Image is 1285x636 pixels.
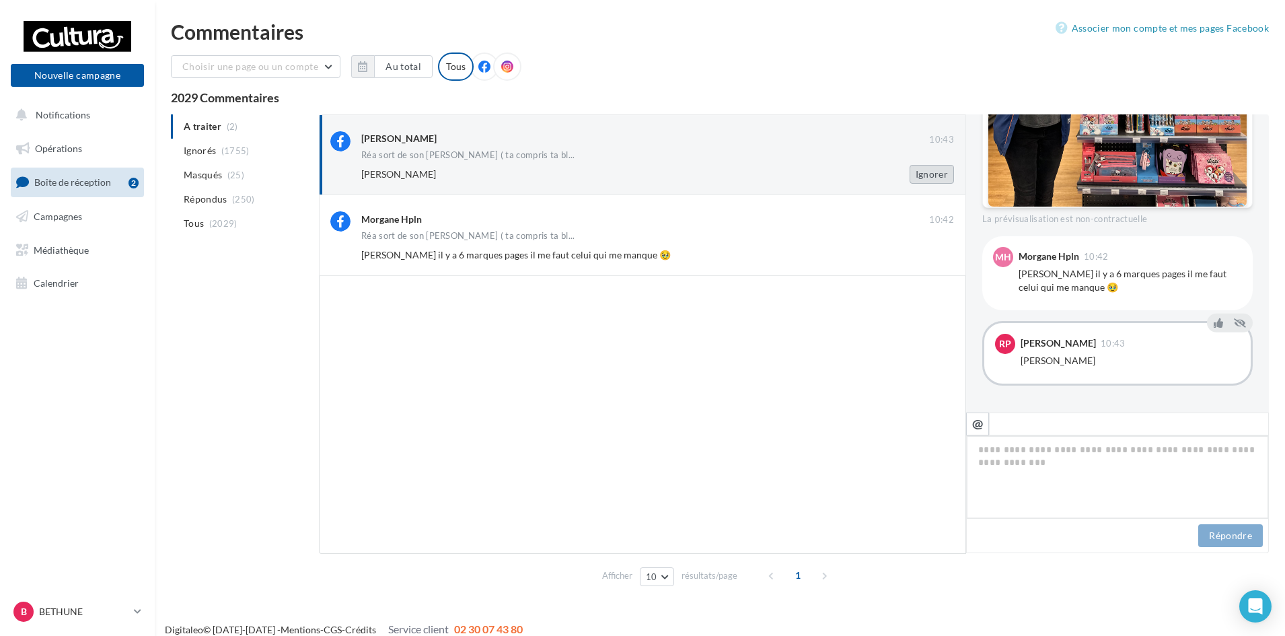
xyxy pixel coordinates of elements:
[232,194,255,205] span: (250)
[209,218,237,229] span: (2029)
[787,565,809,586] span: 1
[361,168,436,180] span: [PERSON_NAME]
[39,605,128,619] p: BETHUNE
[972,417,984,429] i: @
[34,277,79,289] span: Calendrier
[227,170,244,180] span: (25)
[8,269,147,297] a: Calendrier
[929,134,954,146] span: 10:43
[1019,267,1242,294] div: [PERSON_NAME] il y a 6 marques pages il me faut celui qui me manque 🥹
[1198,524,1263,547] button: Répondre
[1021,354,1240,367] div: [PERSON_NAME]
[454,623,523,635] span: 02 30 07 43 80
[374,55,433,78] button: Au total
[171,55,340,78] button: Choisir une page ou un compte
[361,132,437,145] div: [PERSON_NAME]
[184,217,204,230] span: Tous
[361,213,422,226] div: Morgane Hpln
[995,250,1011,264] span: MH
[34,176,111,188] span: Boîte de réception
[34,244,89,255] span: Médiathèque
[11,599,144,625] a: B BETHUNE
[165,624,203,635] a: Digitaleo
[36,109,90,120] span: Notifications
[184,168,222,182] span: Masqués
[35,143,82,154] span: Opérations
[1019,252,1079,261] div: Morgane Hpln
[8,101,141,129] button: Notifications
[182,61,318,72] span: Choisir une page ou un compte
[1239,590,1272,623] div: Open Intercom Messenger
[966,413,989,435] button: @
[910,165,954,184] button: Ignorer
[221,145,250,156] span: (1755)
[8,135,147,163] a: Opérations
[640,567,674,586] button: 10
[184,192,227,206] span: Répondus
[388,623,449,635] span: Service client
[184,144,216,157] span: Ignorés
[361,151,575,160] span: Réa sort de son [PERSON_NAME] ( ta compris ta bl...
[1021,339,1096,348] div: [PERSON_NAME]
[1084,252,1109,261] span: 10:42
[8,203,147,231] a: Campagnes
[361,249,671,260] span: [PERSON_NAME] il y a 6 marques pages il me faut celui qui me manque 🥹
[324,624,342,635] a: CGS
[929,214,954,226] span: 10:42
[646,571,657,582] span: 10
[361,232,575,240] span: Réa sort de son [PERSON_NAME] ( ta compris ta bl...
[345,624,376,635] a: Crédits
[281,624,320,635] a: Mentions
[34,211,82,222] span: Campagnes
[682,569,737,582] span: résultats/page
[982,208,1253,225] div: La prévisualisation est non-contractuelle
[8,236,147,264] a: Médiathèque
[171,22,1269,42] div: Commentaires
[165,624,523,635] span: © [DATE]-[DATE] - - -
[171,92,1269,104] div: 2029 Commentaires
[438,52,474,81] div: Tous
[8,168,147,197] a: Boîte de réception2
[1101,339,1126,348] span: 10:43
[21,605,27,619] span: B
[1056,20,1269,36] a: Associer mon compte et mes pages Facebook
[351,55,433,78] button: Au total
[602,569,632,582] span: Afficher
[11,64,144,87] button: Nouvelle campagne
[128,178,139,188] div: 2
[999,337,1011,351] span: RP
